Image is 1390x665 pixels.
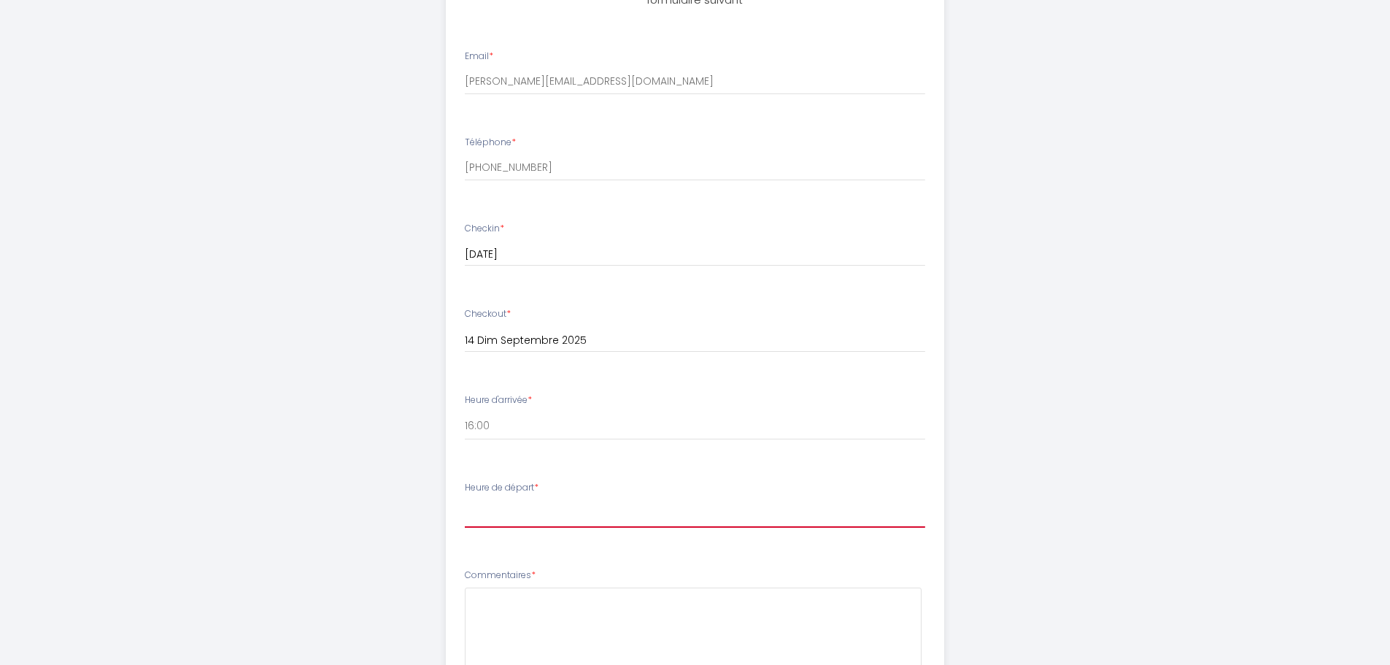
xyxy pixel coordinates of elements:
label: Checkin [465,222,504,236]
label: Email [465,50,493,64]
label: Heure d'arrivée [465,393,532,407]
label: Checkout [465,307,511,321]
label: Commentaires [465,569,536,583]
label: Téléphone [465,136,516,150]
label: Heure de départ [465,481,538,495]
